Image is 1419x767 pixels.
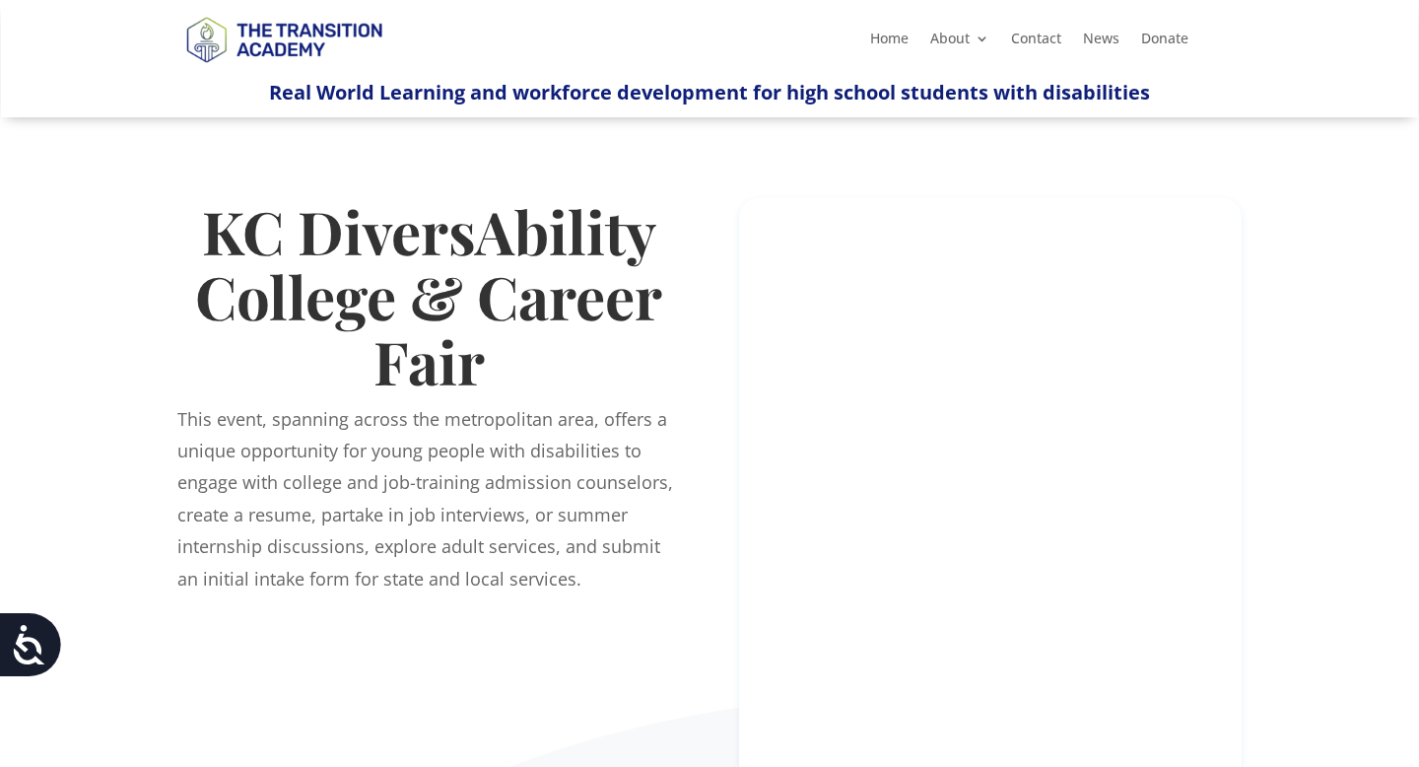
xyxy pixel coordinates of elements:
span: This event, spanning across the metropolitan area, offers a unique opportunity for young people w... [177,407,673,591]
a: Donate [1141,32,1188,53]
a: Home [870,32,909,53]
a: Contact [1011,32,1061,53]
img: TTA Brand_TTA Primary Logo_Horizontal_Light BG [177,4,390,74]
a: About [930,32,989,53]
a: News [1083,32,1119,53]
a: Logo-Noticias [177,59,390,78]
span: Real World Learning and workforce development for high school students with disabilities [269,79,1150,105]
h1: KC DiversAbility College & Career Fair [177,198,680,403]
